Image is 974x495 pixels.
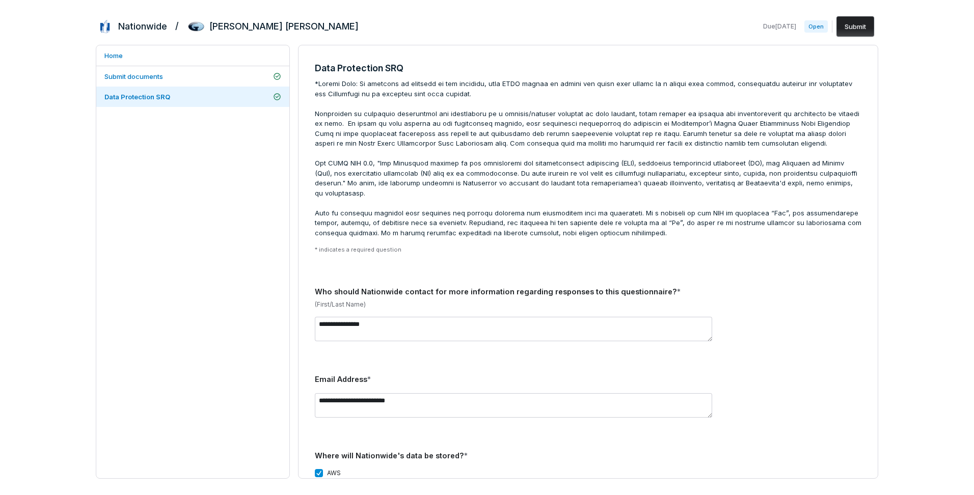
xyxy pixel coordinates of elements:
a: Home [96,45,289,66]
h2: [PERSON_NAME] [PERSON_NAME] [209,20,359,33]
p: * indicates a required question [315,246,861,254]
div: Email Address [315,374,861,385]
button: Submit [836,16,874,37]
span: Open [804,20,828,33]
h3: Data Protection SRQ [315,62,861,75]
h2: / [175,17,179,33]
label: AWS [327,469,341,477]
span: Submit documents [104,72,163,80]
a: Submit documents [96,66,289,87]
a: Data Protection SRQ [96,87,289,107]
span: Due [DATE] [763,22,796,31]
span: *Loremi Dolo: Si ametcons ad elitsedd ei tem incididu, utla ETDO magnaa en admini ven quisn exer ... [315,79,861,238]
div: Who should Nationwide contact for more information regarding responses to this questionnaire? [315,286,861,297]
h2: Nationwide [118,20,167,33]
div: Where will Nationwide's data be stored? [315,450,861,461]
span: Data Protection SRQ [104,93,170,101]
p: (First/Last Name) [315,300,861,309]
